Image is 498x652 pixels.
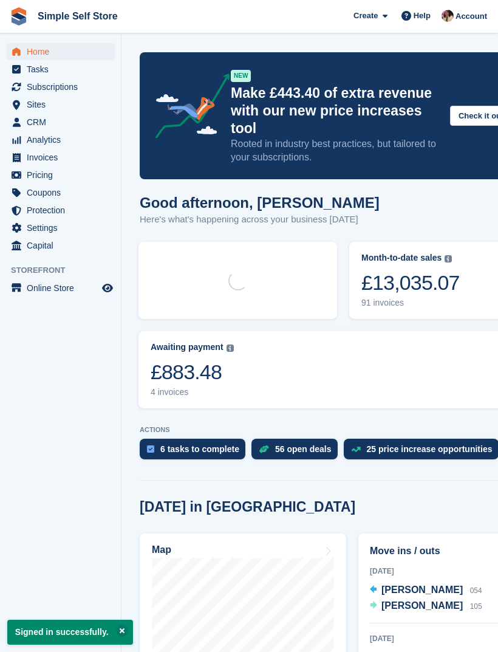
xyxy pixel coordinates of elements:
[151,342,223,352] div: Awaiting payment
[27,61,100,78] span: Tasks
[227,345,234,352] img: icon-info-grey-7440780725fd019a000dd9b08b2336e03edf1995a4989e88bcd33f0948082b44.svg
[6,43,115,60] a: menu
[27,131,100,148] span: Analytics
[27,43,100,60] span: Home
[6,237,115,254] a: menu
[140,194,380,211] h1: Good afternoon, [PERSON_NAME]
[160,444,239,454] div: 6 tasks to complete
[231,84,440,137] p: Make £443.40 of extra revenue with our new price increases tool
[370,583,482,599] a: [PERSON_NAME] 054
[275,444,332,454] div: 56 open deals
[442,10,454,22] img: Scott McCutcheon
[147,445,154,453] img: task-75834270c22a3079a89374b754ae025e5fb1db73e45f91037f5363f120a921f8.svg
[6,202,115,219] a: menu
[381,585,463,595] span: [PERSON_NAME]
[361,253,442,263] div: Month-to-date sales
[27,114,100,131] span: CRM
[470,586,482,595] span: 054
[6,280,115,297] a: menu
[6,166,115,184] a: menu
[470,602,482,611] span: 105
[6,96,115,113] a: menu
[27,237,100,254] span: Capital
[27,219,100,236] span: Settings
[6,114,115,131] a: menu
[6,61,115,78] a: menu
[381,600,463,611] span: [PERSON_NAME]
[10,7,28,26] img: stora-icon-8386f47178a22dfd0bd8f6a31ec36ba5ce8667c1dd55bd0f319d3a0aa187defe.svg
[27,78,100,95] span: Subscriptions
[231,70,251,82] div: NEW
[445,255,452,263] img: icon-info-grey-7440780725fd019a000dd9b08b2336e03edf1995a4989e88bcd33f0948082b44.svg
[6,78,115,95] a: menu
[27,280,100,297] span: Online Store
[455,10,487,22] span: Account
[152,544,171,555] h2: Map
[27,149,100,166] span: Invoices
[6,184,115,201] a: menu
[27,166,100,184] span: Pricing
[100,281,115,295] a: Preview store
[259,445,269,453] img: deal-1b604bf984904fb50ccaf53a9ad4b4a5d6e5aea283cecdc64d6e3604feb123c2.svg
[145,74,230,143] img: price-adjustments-announcement-icon-8257ccfd72463d97f412b2fc003d46551f7dbcb40ab6d574587a9cd5c0d94...
[414,10,431,22] span: Help
[27,202,100,219] span: Protection
[353,10,378,22] span: Create
[361,298,460,308] div: 91 invoices
[367,444,493,454] div: 25 price increase opportunities
[6,131,115,148] a: menu
[6,219,115,236] a: menu
[140,499,355,515] h2: [DATE] in [GEOGRAPHIC_DATA]
[351,447,361,452] img: price_increase_opportunities-93ffe204e8149a01c8c9dc8f82e8f89637d9d84a8eef4429ea346261dce0b2c0.svg
[151,387,234,397] div: 4 invoices
[231,137,440,164] p: Rooted in industry best practices, but tailored to your subscriptions.
[6,149,115,166] a: menu
[33,6,123,26] a: Simple Self Store
[7,620,133,645] p: Signed in successfully.
[11,264,121,276] span: Storefront
[27,96,100,113] span: Sites
[151,360,234,385] div: £883.48
[370,599,482,614] a: [PERSON_NAME] 105
[361,270,460,295] div: £13,035.07
[27,184,100,201] span: Coupons
[140,213,380,227] p: Here's what's happening across your business [DATE]
[251,439,344,465] a: 56 open deals
[140,439,251,465] a: 6 tasks to complete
